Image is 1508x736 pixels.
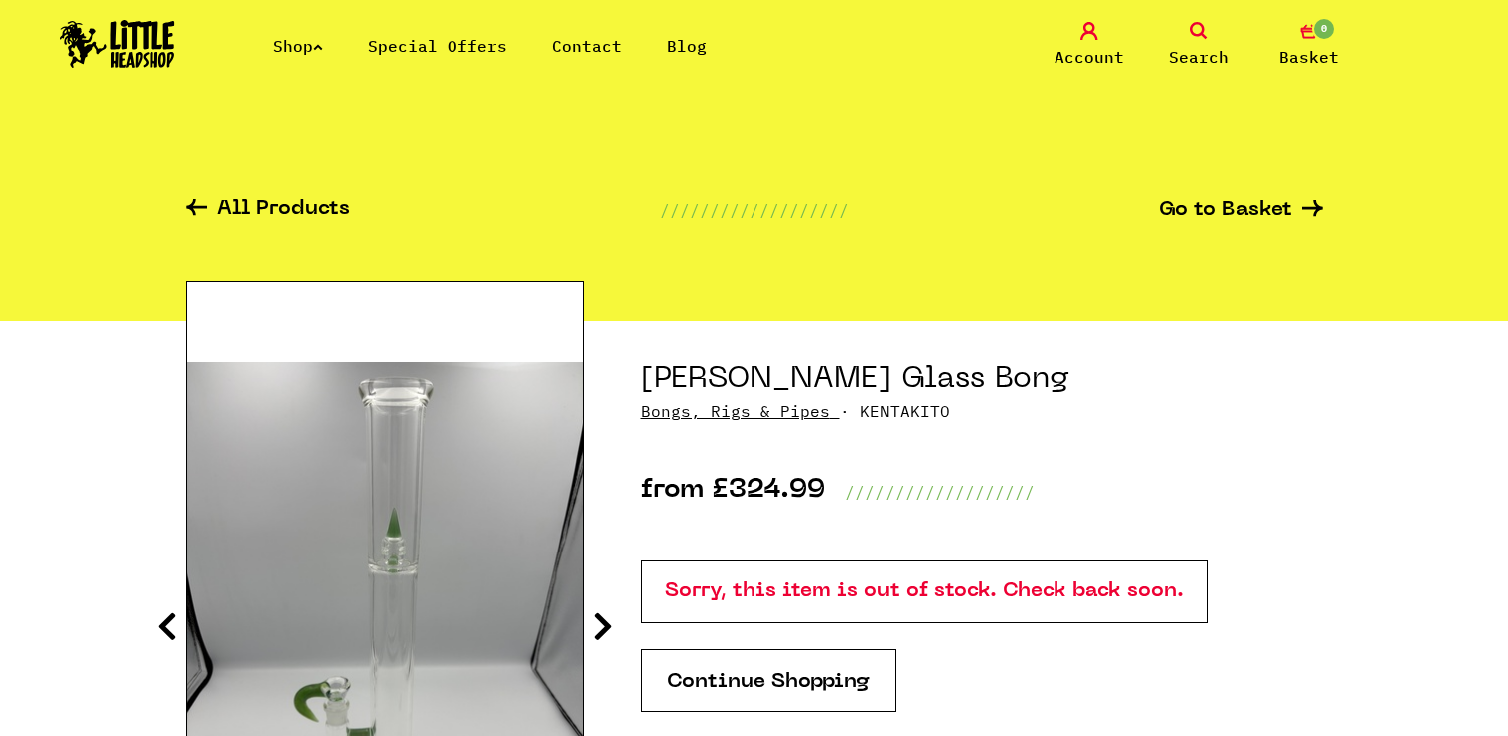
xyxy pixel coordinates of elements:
[641,361,1323,399] h1: [PERSON_NAME] Glass Bong
[552,36,622,56] a: Contact
[1149,22,1249,69] a: Search
[641,649,896,712] a: Continue Shopping
[1259,22,1358,69] a: 0 Basket
[641,480,825,504] p: from £324.99
[667,36,707,56] a: Blog
[660,198,849,222] p: ///////////////////
[641,560,1208,623] p: Sorry, this item is out of stock. Check back soon.
[273,36,323,56] a: Shop
[641,401,830,421] a: Bongs, Rigs & Pipes
[1055,45,1124,69] span: Account
[186,199,350,222] a: All Products
[60,20,175,68] img: Little Head Shop Logo
[1169,45,1229,69] span: Search
[1279,45,1339,69] span: Basket
[1159,200,1323,221] a: Go to Basket
[1312,17,1336,41] span: 0
[368,36,507,56] a: Special Offers
[845,480,1035,504] p: ///////////////////
[641,399,1323,423] p: · KENTAKITO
